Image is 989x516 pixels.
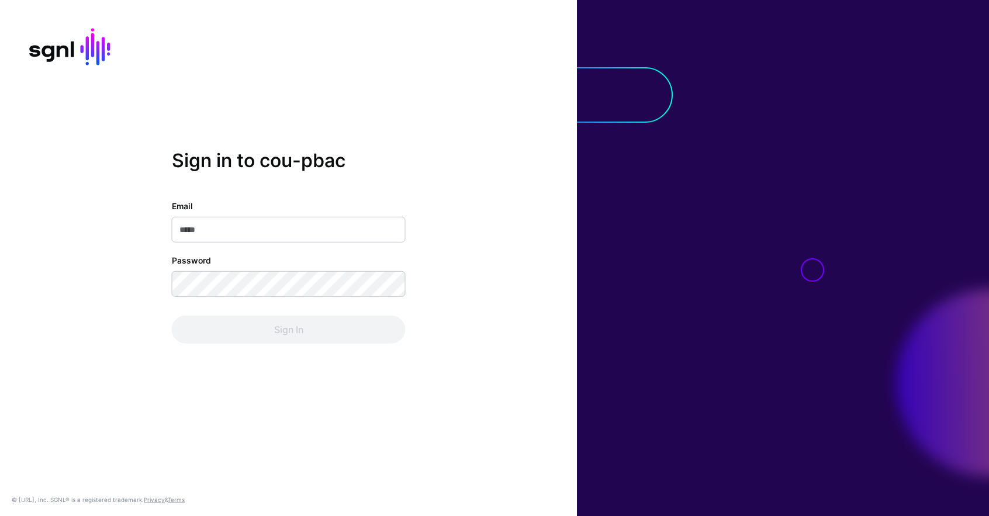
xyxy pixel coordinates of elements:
[172,200,193,212] label: Email
[144,496,165,503] a: Privacy
[172,149,406,171] h2: Sign in to cou-pbac
[172,254,211,266] label: Password
[168,496,185,503] a: Terms
[12,495,185,504] div: © [URL], Inc. SGNL® is a registered trademark. &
